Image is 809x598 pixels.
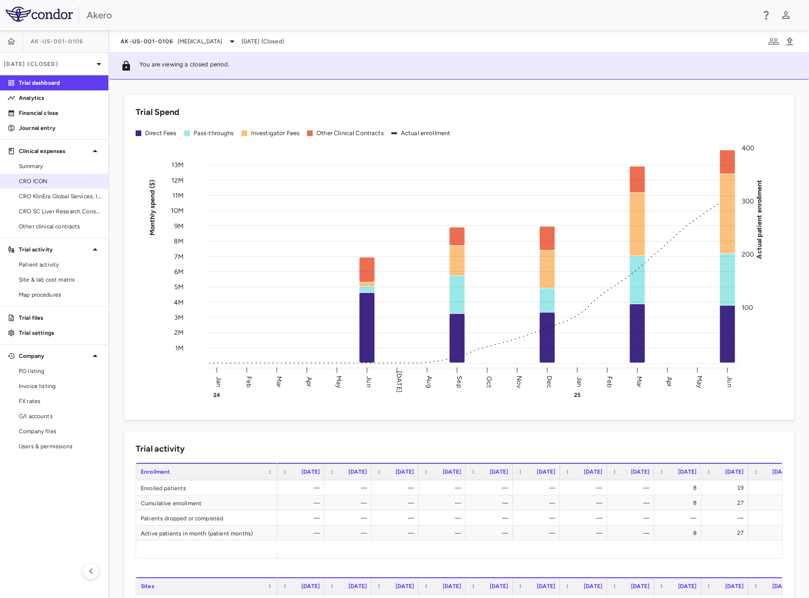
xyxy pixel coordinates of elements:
[772,583,791,590] span: [DATE]
[568,495,602,510] div: —
[380,495,414,510] div: —
[148,179,156,235] tspan: Monthly spend ($)
[178,37,223,46] span: [MEDICAL_DATA]
[145,129,177,137] div: Direct Fees
[19,124,101,132] p: Journal entry
[380,525,414,541] div: —
[348,583,367,590] span: [DATE]
[678,469,696,475] span: [DATE]
[490,469,508,475] span: [DATE]
[396,583,414,590] span: [DATE]
[742,197,754,205] tspan: 300
[521,495,555,510] div: —
[742,144,754,152] tspan: 400
[139,60,230,72] p: You are viewing a closed period.
[174,298,184,306] tspan: 4M
[19,412,101,420] span: G/l accounts
[213,392,220,398] text: 24
[678,583,696,590] span: [DATE]
[301,583,320,590] span: [DATE]
[427,480,461,495] div: —
[710,480,744,495] div: 19
[335,375,343,388] text: May
[242,37,284,46] span: [DATE] (Closed)
[174,329,184,337] tspan: 2M
[141,469,170,475] span: Enrollment
[395,371,403,393] text: [DATE]
[574,392,581,398] text: 25
[443,583,461,590] span: [DATE]
[172,192,184,200] tspan: 11M
[19,397,101,405] span: FX rates
[136,480,277,495] div: Enrolled patients
[568,510,602,525] div: —
[710,495,744,510] div: 27
[31,38,84,45] span: AK-US-001-0106
[333,525,367,541] div: —
[19,367,101,375] span: PO listing
[87,8,754,22] div: Akero
[348,469,367,475] span: [DATE]
[665,376,673,387] text: Apr
[365,376,373,387] text: Jun
[305,376,313,387] text: Apr
[286,525,320,541] div: —
[575,376,583,387] text: Jan
[521,480,555,495] div: —
[19,352,89,360] p: Company
[174,283,184,291] tspan: 5M
[474,495,508,510] div: —
[427,510,461,525] div: —
[19,207,101,216] span: CRO SC Liver Research Consortium LLC
[427,525,461,541] div: —
[286,510,320,525] div: —
[316,129,384,137] div: Other Clinical Contracts
[19,442,101,451] span: Users & permissions
[584,469,602,475] span: [DATE]
[19,222,101,231] span: Other clinical contracts
[174,313,184,321] tspan: 3M
[19,109,101,117] p: Financial close
[742,251,754,259] tspan: 200
[515,375,523,388] text: Nov
[333,510,367,525] div: —
[19,79,101,87] p: Trial dashboard
[726,376,734,387] text: Jun
[333,480,367,495] div: —
[635,376,643,387] text: Mar
[174,267,184,275] tspan: 6M
[19,177,101,186] span: CRO ICON
[401,129,451,137] div: Actual enrollment
[275,376,283,387] text: Mar
[19,427,101,436] span: Company files
[521,510,555,525] div: —
[710,510,744,525] div: —
[490,583,508,590] span: [DATE]
[537,583,555,590] span: [DATE]
[568,480,602,495] div: —
[568,525,602,541] div: —
[757,495,791,510] div: 42
[545,375,553,388] text: Dec
[710,525,744,541] div: 27
[19,329,101,337] p: Trial settings
[663,525,696,541] div: 8
[171,176,184,184] tspan: 12M
[725,583,744,590] span: [DATE]
[136,106,179,119] h6: Trial Spend
[19,291,101,299] span: Map procedures
[245,376,253,387] text: Feb
[615,510,649,525] div: —
[380,510,414,525] div: —
[6,7,73,22] img: logo-full-BYUhSk78.svg
[136,525,277,540] div: Active patients in month (patient months)
[171,207,184,215] tspan: 10M
[725,469,744,475] span: [DATE]
[631,583,649,590] span: [DATE]
[333,495,367,510] div: —
[615,480,649,495] div: —
[485,376,493,387] text: Oct
[174,237,184,245] tspan: 8M
[286,495,320,510] div: —
[19,260,101,269] span: Patient activity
